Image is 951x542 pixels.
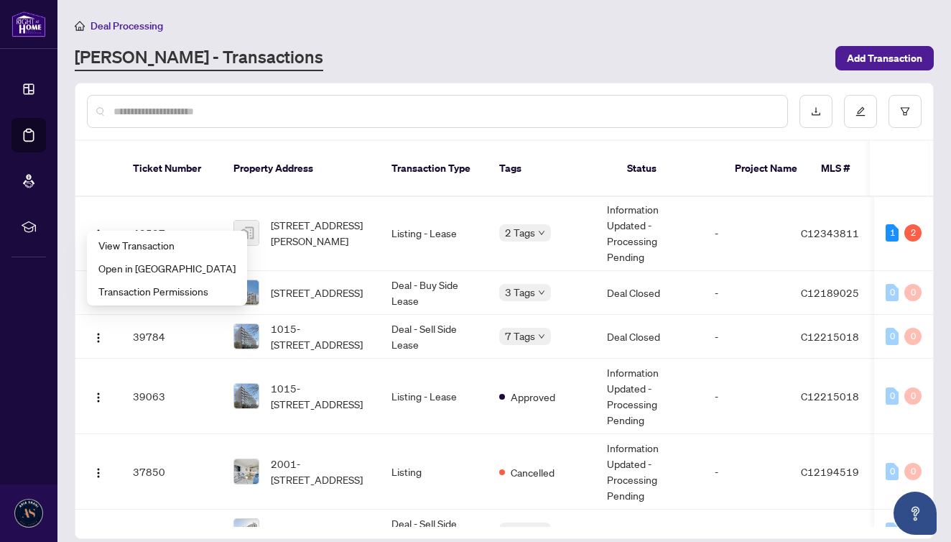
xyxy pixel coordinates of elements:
span: home [75,21,85,31]
th: MLS # [809,141,896,197]
div: 0 [904,387,922,405]
button: Logo [87,460,110,483]
div: 0 [886,463,899,480]
img: thumbnail-img [234,384,259,408]
td: Information Updated - Processing Pending [595,196,703,271]
span: C12041861 [801,525,859,538]
td: Listing - Lease [380,359,488,434]
span: [STREET_ADDRESS] [271,523,363,539]
span: down [538,229,545,236]
span: Transaction Permissions [98,283,236,299]
th: Tags [488,141,616,197]
span: 1015-[STREET_ADDRESS] [271,321,368,352]
img: thumbnail-img [234,221,259,245]
td: Deal Closed [595,271,703,315]
th: Transaction Type [380,141,488,197]
span: down [538,333,545,340]
img: Logo [93,229,104,240]
span: C12189025 [801,286,859,299]
th: Project Name [723,141,809,197]
td: - [703,196,789,271]
span: download [811,106,821,116]
td: Deal - Sell Side Lease [380,315,488,359]
img: Profile Icon [15,500,42,527]
td: 37850 [121,434,222,510]
span: filter [900,106,910,116]
button: Logo [87,221,110,244]
th: Ticket Number [121,141,222,197]
img: Logo [93,467,104,479]
button: download [799,95,832,128]
td: Information Updated - Processing Pending [595,359,703,434]
th: Property Address [222,141,380,197]
span: [STREET_ADDRESS][PERSON_NAME] [271,217,368,249]
div: 0 [886,387,899,405]
td: - [703,271,789,315]
span: Add Transaction [847,47,922,70]
div: 2 [904,224,922,242]
td: Information Updated - Processing Pending [595,434,703,510]
span: C12343811 [801,226,859,239]
span: 2001-[STREET_ADDRESS] [271,456,368,487]
button: Add Transaction [835,46,934,70]
img: thumbnail-img [234,324,259,349]
span: C12194519 [801,465,859,478]
button: filter [889,95,922,128]
div: 0 [886,284,899,301]
td: - [703,359,789,434]
td: 39063 [121,359,222,434]
span: Cancelled [511,464,555,480]
span: down [538,289,545,296]
img: thumbnail-img [234,459,259,484]
span: 3 Tags [505,523,535,539]
div: 0 [904,284,922,301]
button: Logo [87,385,110,408]
div: 0 [904,328,922,345]
img: logo [11,11,46,37]
span: View Transaction [98,237,236,253]
td: Listing [380,434,488,510]
span: [STREET_ADDRESS] [271,285,363,300]
span: edit [855,106,866,116]
img: Logo [93,392,104,403]
td: Listing - Lease [380,196,488,271]
div: 0 [904,463,922,480]
td: Deal - Buy Side Lease [380,271,488,315]
td: - [703,315,789,359]
img: Logo [93,332,104,344]
div: 0 [886,523,899,540]
span: C12215018 [801,330,859,343]
a: [PERSON_NAME] - Transactions [75,45,323,71]
span: Deal Processing [91,19,163,32]
span: 2 Tags [505,224,535,241]
span: Approved [511,389,555,405]
span: 7 Tags [505,328,535,344]
td: - [703,434,789,510]
td: 39784 [121,315,222,359]
span: C12215018 [801,390,859,403]
span: Open in [GEOGRAPHIC_DATA] [98,260,236,276]
button: Logo [87,325,110,348]
th: Status [616,141,723,197]
td: Deal Closed [595,315,703,359]
button: edit [844,95,877,128]
div: 0 [886,328,899,345]
div: 1 [886,224,899,242]
button: Open asap [894,492,937,535]
span: 3 Tags [505,284,535,300]
span: 1015-[STREET_ADDRESS] [271,380,368,412]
